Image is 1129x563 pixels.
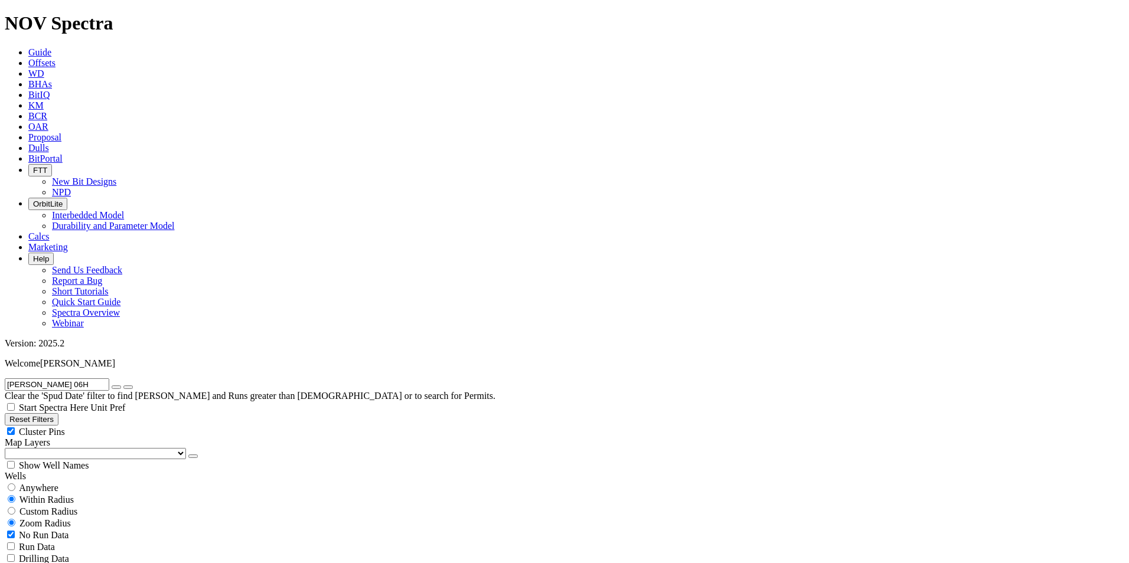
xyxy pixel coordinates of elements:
span: No Run Data [19,530,68,540]
a: Calcs [28,231,50,241]
button: OrbitLite [28,198,67,210]
div: Wells [5,471,1124,482]
a: Short Tutorials [52,286,109,296]
input: Search [5,378,109,391]
span: Cluster Pins [19,427,65,437]
a: KM [28,100,44,110]
span: Help [33,254,49,263]
span: OrbitLite [33,199,63,208]
a: WD [28,68,44,78]
span: Within Radius [19,495,74,505]
button: Reset Filters [5,413,58,425]
button: FTT [28,164,52,176]
a: New Bit Designs [52,176,116,186]
a: Quick Start Guide [52,297,120,307]
span: Unit Pref [90,402,125,413]
a: OAR [28,122,48,132]
a: Interbedded Model [52,210,124,220]
a: BHAs [28,79,52,89]
a: Guide [28,47,51,57]
span: FTT [33,166,47,175]
span: Clear the 'Spud Date' filter to find [PERSON_NAME] and Runs greater than [DEMOGRAPHIC_DATA] or to... [5,391,495,401]
a: Marketing [28,242,68,252]
h1: NOV Spectra [5,12,1124,34]
span: [PERSON_NAME] [40,358,115,368]
span: Map Layers [5,437,50,447]
a: Report a Bug [52,276,102,286]
a: BitPortal [28,153,63,163]
input: Start Spectra Here [7,403,15,411]
span: Anywhere [19,483,58,493]
a: Offsets [28,58,56,68]
div: Version: 2025.2 [5,338,1124,349]
span: Show Well Names [19,460,89,470]
a: BitIQ [28,90,50,100]
a: Proposal [28,132,61,142]
a: NPD [52,187,71,197]
p: Welcome [5,358,1124,369]
a: BCR [28,111,47,121]
span: Start Spectra Here [19,402,88,413]
span: Custom Radius [19,506,77,516]
a: Spectra Overview [52,307,120,317]
button: Help [28,253,54,265]
a: Send Us Feedback [52,265,122,275]
span: Run Data [19,542,55,552]
a: Webinar [52,318,84,328]
a: Dulls [28,143,49,153]
span: Zoom Radius [19,518,71,528]
a: Durability and Parameter Model [52,221,175,231]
